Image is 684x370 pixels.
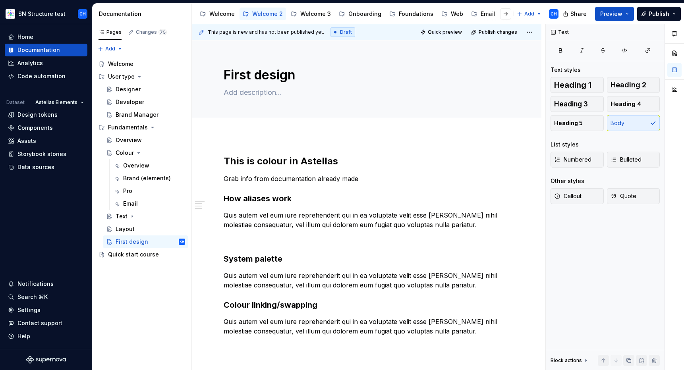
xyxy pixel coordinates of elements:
a: Pro [110,185,188,197]
span: Astellas Elements [35,99,77,106]
a: Welcome 3 [288,8,334,20]
a: Analytics [5,57,87,69]
button: Share [559,7,592,21]
button: Heading 1 [551,77,604,93]
span: 75 [158,29,167,35]
div: Email [481,10,495,18]
span: Share [570,10,587,18]
button: Publish changes [469,27,521,38]
button: Quick preview [418,27,466,38]
h3: Colour linking/swapping [224,299,510,310]
a: Settings [5,304,87,316]
span: Callout [554,192,582,200]
a: Quick start course [95,248,188,261]
div: Settings [17,306,41,314]
div: Text styles [551,66,581,74]
a: Foundations [386,8,437,20]
button: Bulleted [607,152,660,168]
div: Other styles [551,177,584,185]
div: Brand Manager [116,111,158,119]
div: Foundations [399,10,433,18]
div: SN Structure test [18,10,66,18]
p: Quis autem vel eum iure reprehenderit qui in ea voluptate velit esse [PERSON_NAME] nihil molestia... [224,317,510,336]
div: Quick start course [108,251,159,258]
a: Welcome [95,58,188,70]
p: Grab info from documentation already made [224,174,510,183]
h2: This is colour in Astellas [224,155,510,168]
a: Design tokens [5,108,87,121]
textarea: First design [222,66,508,85]
button: Astellas Elements [32,97,87,108]
div: Documentation [17,46,60,54]
p: Quis autem vel eum iure reprehenderit qui in ea voluptate velit esse [PERSON_NAME] nihil molestia... [224,210,510,229]
a: Email [468,8,499,20]
div: Components [17,124,53,132]
button: Add [95,43,125,54]
a: Layout [103,223,188,235]
button: Callout [551,188,604,204]
div: Storybook stories [17,150,66,158]
div: Overview [123,162,149,170]
div: Colour [116,149,134,157]
span: Publish [649,10,669,18]
svg: Supernova Logo [26,356,66,364]
div: Help [17,332,30,340]
span: Preview [600,10,622,18]
div: Block actions [551,357,582,364]
div: Designer [116,85,141,93]
div: Analytics [17,59,43,67]
div: Block actions [551,355,589,366]
div: Data sources [17,163,54,171]
div: User type [108,73,135,81]
button: SN Structure testCH [2,5,91,22]
div: Code automation [17,72,66,80]
a: Colour [103,146,188,159]
div: Welcome 3 [300,10,331,18]
div: Design tokens [17,111,58,119]
div: CH [551,11,557,17]
div: CH [79,11,86,17]
div: User type [95,70,188,83]
span: Draft [340,29,352,35]
button: Heading 2 [607,77,660,93]
h3: How aliases work [224,193,510,204]
div: Notifications [17,280,54,288]
div: Brand (elements) [123,174,171,182]
div: Onboarding [348,10,381,18]
span: Add [105,46,115,52]
div: Layout [116,225,135,233]
button: Notifications [5,277,87,290]
a: Brand (elements) [110,172,188,185]
div: First design [116,238,148,246]
div: Welcome [108,60,133,68]
div: Fundamentals [95,121,188,134]
span: Heading 1 [554,81,591,89]
div: Text [116,212,128,220]
a: Web [438,8,466,20]
a: Welcome [197,8,238,20]
button: Preview [595,7,634,21]
a: Overview [103,134,188,146]
button: Numbered [551,152,604,168]
img: b2369ad3-f38c-46c1-b2a2-f2452fdbdcd2.png [6,9,15,19]
a: Onboarding [336,8,385,20]
span: Quote [611,192,636,200]
a: Brand Manager [103,108,188,121]
span: Heading 3 [554,100,588,108]
span: Bulleted [611,156,641,164]
span: This page is new and has not been published yet. [208,29,324,35]
span: Quick preview [428,29,462,35]
button: Heading 4 [607,96,660,112]
div: Contact support [17,319,62,327]
div: Pages [99,29,122,35]
a: Welcome 2 [240,8,286,20]
button: Heading 3 [551,96,604,112]
div: Web [451,10,463,18]
div: Home [17,33,33,41]
p: Quis autem vel eum iure reprehenderit qui in ea voluptate velit esse [PERSON_NAME] nihil molestia... [224,271,510,290]
div: CH [180,238,184,246]
div: List styles [551,141,579,148]
a: Storybook stories [5,148,87,160]
span: Heading 2 [611,81,646,89]
button: Contact support [5,317,87,330]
